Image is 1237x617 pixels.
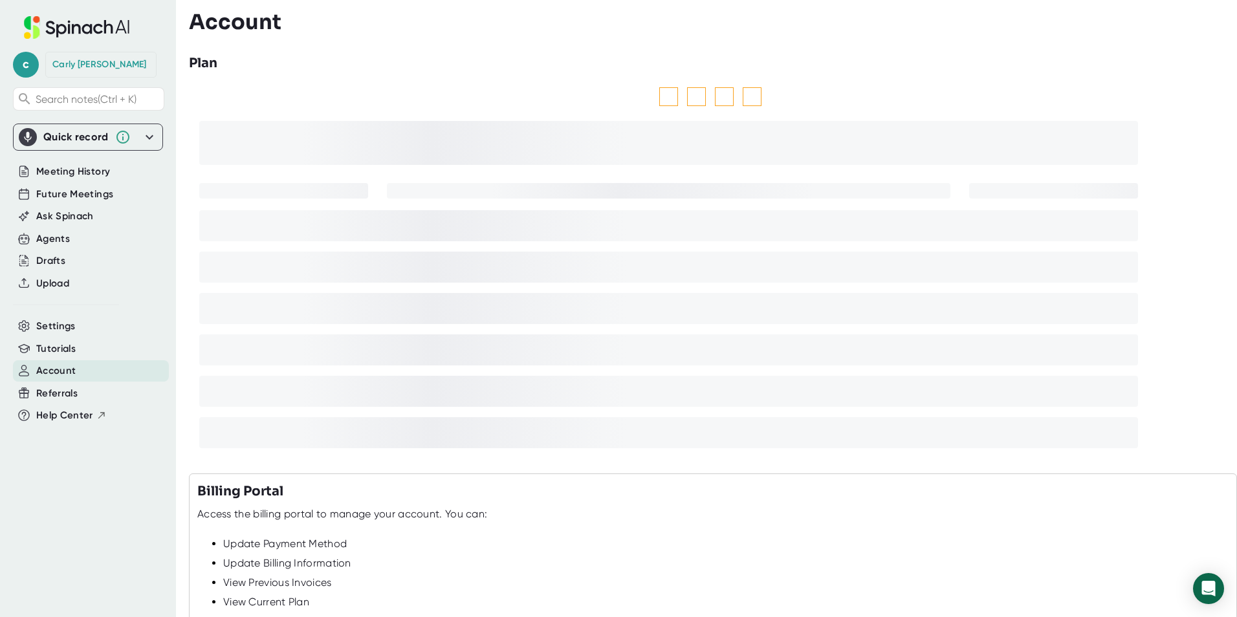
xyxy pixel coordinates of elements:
button: Tutorials [36,341,76,356]
h3: Plan [189,54,217,73]
span: c [13,52,39,78]
button: Upload [36,276,69,291]
button: Account [36,363,76,378]
div: Carly Colgan [52,59,147,70]
button: Agents [36,232,70,246]
button: Referrals [36,386,78,401]
button: Ask Spinach [36,209,94,224]
div: View Previous Invoices [223,576,1229,589]
div: Update Billing Information [223,557,1229,570]
button: Future Meetings [36,187,113,202]
button: Drafts [36,254,65,268]
div: Quick record [19,124,157,150]
span: Search notes (Ctrl + K) [36,93,137,105]
div: Quick record [43,131,109,144]
div: Access the billing portal to manage your account. You can: [197,508,487,521]
h3: Account [189,10,281,34]
div: Open Intercom Messenger [1193,573,1224,604]
div: Update Payment Method [223,537,1229,550]
h3: Billing Portal [197,482,283,501]
span: Help Center [36,408,93,423]
div: View Current Plan [223,596,1229,609]
button: Meeting History [36,164,110,179]
button: Settings [36,319,76,334]
button: Help Center [36,408,107,423]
